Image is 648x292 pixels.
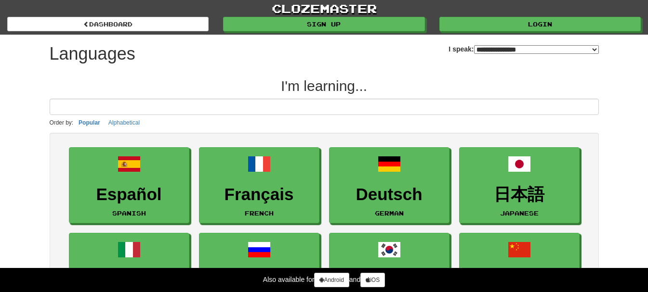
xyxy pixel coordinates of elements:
[459,147,580,224] a: 日本語Japanese
[329,147,450,224] a: DeutschGerman
[245,210,274,216] small: French
[76,117,103,128] button: Popular
[204,185,314,204] h3: Français
[50,78,599,94] h2: I'm learning...
[223,17,424,31] a: Sign up
[375,210,404,216] small: German
[334,185,444,204] h3: Deutsch
[500,210,539,216] small: Japanese
[106,117,143,128] button: Alphabetical
[50,119,74,126] small: Order by:
[7,17,209,31] a: dashboard
[112,210,146,216] small: Spanish
[449,44,598,54] label: I speak:
[464,185,574,204] h3: 日本語
[199,147,319,224] a: FrançaisFrench
[314,273,349,287] a: Android
[360,273,385,287] a: iOS
[69,147,189,224] a: EspañolSpanish
[50,44,135,63] h1: Languages
[439,17,641,31] a: Login
[74,185,184,204] h3: Español
[474,45,599,54] select: I speak:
